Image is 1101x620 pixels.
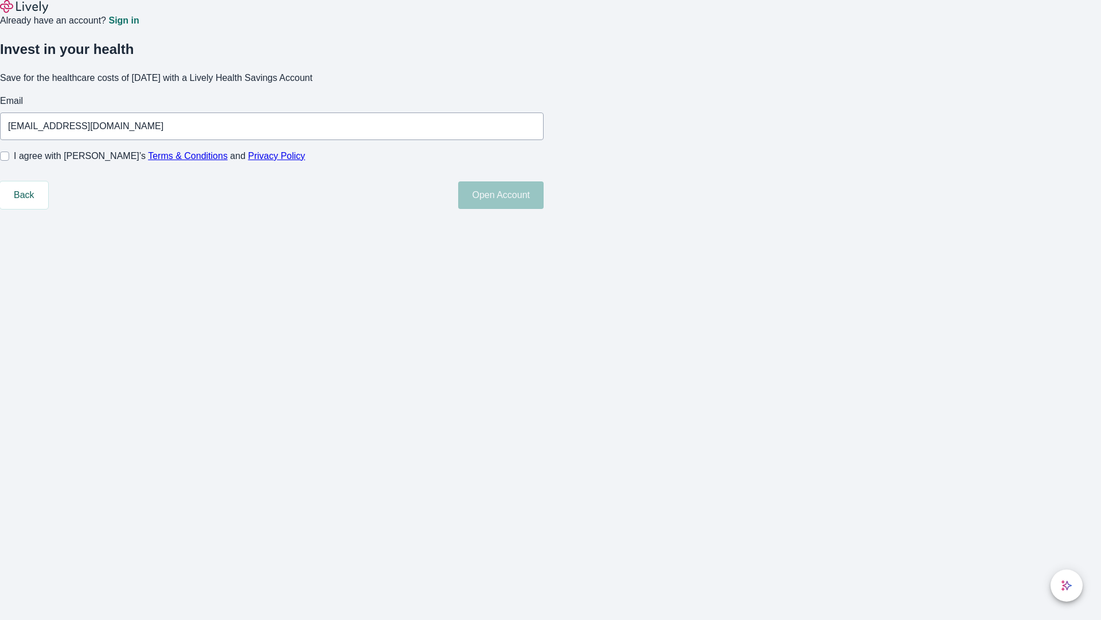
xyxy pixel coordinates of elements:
button: chat [1051,569,1083,602]
svg: Lively AI Assistant [1061,580,1072,591]
a: Terms & Conditions [148,151,228,161]
a: Privacy Policy [248,151,306,161]
a: Sign in [108,16,139,25]
span: I agree with [PERSON_NAME]’s and [14,149,305,163]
